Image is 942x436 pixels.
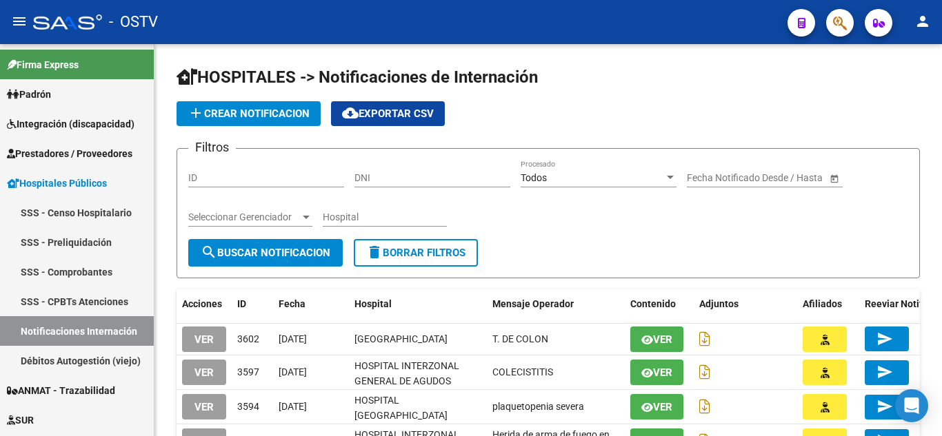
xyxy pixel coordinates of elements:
[342,107,434,120] span: Exportar CSV
[895,389,928,422] div: Open Intercom Messenger
[699,298,739,309] span: Adjuntos
[182,298,222,309] span: Acciones
[630,394,683,419] button: Ver
[7,383,115,398] span: ANMAT - Trazabilidad
[109,7,158,37] span: - OSTV
[797,289,859,319] datatable-header-cell: Afiliados
[876,364,893,380] mat-icon: send
[188,211,300,223] span: Seleccionar Gerenciador
[803,298,842,309] span: Afiliados
[354,395,448,422] span: HOSPITAL [GEOGRAPHIC_DATA]
[177,289,232,319] datatable-header-cell: Acciones
[279,399,343,415] div: [DATE]
[630,298,676,309] span: Contenido
[188,138,236,157] h3: Filtros
[492,333,548,344] span: T. DE COLON
[232,289,273,319] datatable-header-cell: ID
[237,333,259,344] span: 3602
[182,326,226,352] button: VER
[354,298,392,309] span: Hospital
[366,247,465,259] span: Borrar Filtros
[630,360,683,385] button: Ver
[279,298,305,309] span: Fecha
[653,366,672,379] span: Ver
[487,289,625,319] datatable-header-cell: Mensaje Operador
[492,401,584,412] span: plaquetopenia severa
[7,146,132,161] span: Prestadores / Proveedores
[7,116,134,132] span: Integración (discapacidad)
[279,364,343,380] div: [DATE]
[876,398,893,415] mat-icon: send
[7,57,79,72] span: Firma Express
[188,239,343,267] button: Buscar Notificacion
[827,171,841,185] button: Open calendar
[237,366,259,377] span: 3597
[366,244,383,260] mat-icon: delete
[188,107,310,120] span: Crear Notificacion
[354,333,448,344] span: [GEOGRAPHIC_DATA]
[237,401,259,412] span: 3594
[653,333,672,346] span: Ver
[237,298,246,309] span: ID
[354,239,478,267] button: Borrar Filtros
[492,298,574,309] span: Mensaje Operador
[694,289,797,319] datatable-header-cell: Adjuntos
[177,68,538,87] span: HOSPITALES -> Notificaciones de Internación
[182,394,226,419] button: VER
[349,289,487,319] datatable-header-cell: Hospital
[177,101,321,126] button: Crear Notificacion
[492,366,553,377] span: COLECISTITIS
[625,289,694,319] datatable-header-cell: Contenido
[687,172,730,184] input: Start date
[876,331,893,347] mat-icon: send
[11,13,28,30] mat-icon: menu
[194,366,214,379] span: VER
[182,360,226,385] button: VER
[201,244,217,260] mat-icon: search
[7,176,107,191] span: Hospitales Públicos
[7,413,34,428] span: SUR
[273,289,349,319] datatable-header-cell: Fecha
[194,333,214,346] span: VER
[7,87,51,102] span: Padrón
[279,331,343,347] div: [DATE]
[741,172,809,184] input: End date
[194,401,214,413] span: VER
[331,101,445,126] button: Exportar CSV
[188,105,204,121] mat-icon: add
[630,326,683,352] button: Ver
[914,13,931,30] mat-icon: person
[521,172,547,183] span: Todos
[354,360,459,403] span: HOSPITAL INTERZONAL GENERAL DE AGUDOS [PERSON_NAME]
[342,105,359,121] mat-icon: cloud_download
[201,247,330,259] span: Buscar Notificacion
[653,401,672,413] span: Ver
